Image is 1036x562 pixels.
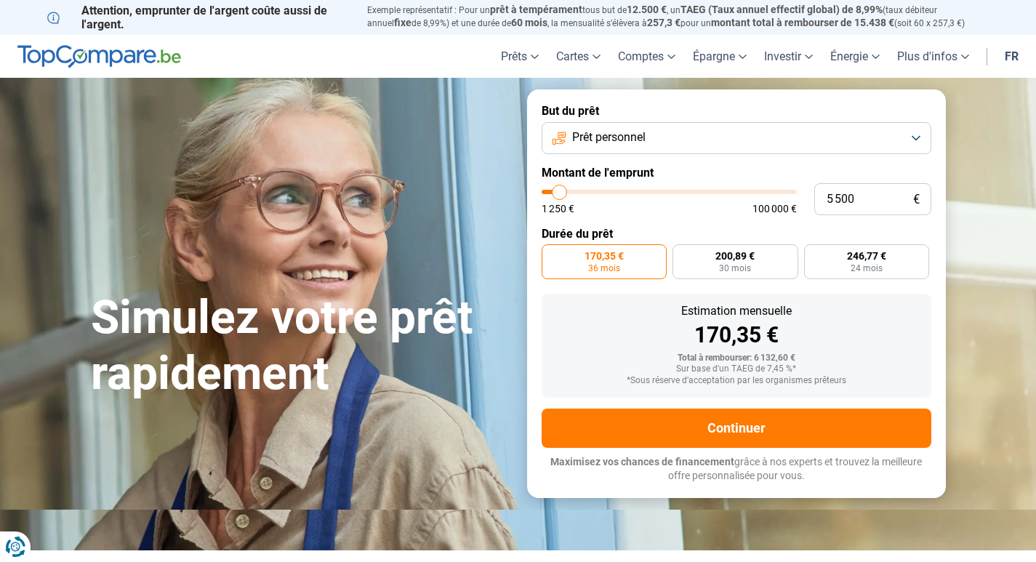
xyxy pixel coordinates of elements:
p: Exemple représentatif : Pour un tous but de , un (taux débiteur annuel de 8,99%) et une durée de ... [367,4,989,30]
label: Durée du prêt [542,227,931,241]
h1: Simulez votre prêt rapidement [91,290,510,402]
span: 1 250 € [542,204,574,214]
span: 257,3 € [647,17,680,28]
span: fixe [394,17,411,28]
span: montant total à rembourser de 15.438 € [711,17,894,28]
span: 24 mois [851,264,883,273]
span: prêt à tempérament [490,4,582,15]
span: € [913,193,920,206]
label: Montant de l'emprunt [542,166,931,180]
img: TopCompare [17,45,181,68]
button: Prêt personnel [542,122,931,154]
span: 60 mois [511,17,547,28]
span: TAEG (Taux annuel effectif global) de 8,99% [680,4,883,15]
a: Plus d'infos [888,35,978,78]
div: *Sous réserve d'acceptation par les organismes prêteurs [553,376,920,386]
span: 170,35 € [585,251,624,261]
a: Comptes [609,35,684,78]
a: Cartes [547,35,609,78]
div: Total à rembourser: 6 132,60 € [553,353,920,364]
span: Prêt personnel [572,129,646,145]
button: Continuer [542,409,931,448]
span: 36 mois [588,264,620,273]
a: Prêts [492,35,547,78]
a: fr [996,35,1027,78]
span: 246,77 € [847,251,886,261]
a: Épargne [684,35,755,78]
span: 30 mois [719,264,751,273]
a: Investir [755,35,822,78]
p: Attention, emprunter de l'argent coûte aussi de l'argent. [47,4,350,31]
a: Énergie [822,35,888,78]
div: Estimation mensuelle [553,305,920,317]
div: Sur base d'un TAEG de 7,45 %* [553,364,920,374]
label: But du prêt [542,104,931,118]
span: Maximisez vos chances de financement [550,456,734,467]
p: grâce à nos experts et trouvez la meilleure offre personnalisée pour vous. [542,455,931,483]
span: 12.500 € [627,4,667,15]
div: 170,35 € [553,324,920,346]
span: 100 000 € [752,204,797,214]
span: 200,89 € [715,251,755,261]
